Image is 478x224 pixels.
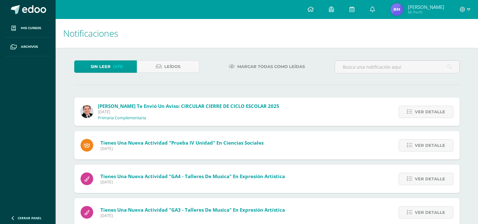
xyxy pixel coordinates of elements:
span: Tienes una nueva actividad "GA4 - Talleres de musica" En Expresión Artística [100,173,285,179]
span: [DATE] [100,213,285,218]
span: Ver detalle [415,207,445,218]
span: Mis cursos [21,26,41,31]
span: [PERSON_NAME] te envió un aviso: CIRCULAR CIERRE DE CICLO ESCOLAR 2025 [98,103,279,109]
a: Mis cursos [5,19,51,38]
span: [DATE] [100,146,263,151]
span: [DATE] [100,179,285,185]
a: Sin leer(471) [74,60,137,73]
input: Busca una notificación aquí [335,61,459,73]
span: Ver detalle [415,140,445,151]
span: [PERSON_NAME] [408,4,444,10]
span: Leídos [164,61,180,72]
span: (471) [113,61,123,72]
a: Leídos [137,60,199,73]
span: Marcar todas como leídas [237,61,305,72]
span: Sin leer [91,61,111,72]
a: Marcar todas como leídas [221,60,313,73]
span: Archivos [21,44,38,49]
span: Mi Perfil [408,9,444,15]
span: Ver detalle [415,106,445,118]
span: Ver detalle [415,173,445,185]
p: Primaria Complementaria [98,115,146,121]
span: Notificaciones [63,27,118,39]
img: a716537da73df17c4388f15bc20f8998.png [390,3,403,16]
img: 57933e79c0f622885edf5cfea874362b.png [81,105,93,118]
a: Archivos [5,38,51,56]
span: Tienes una nueva actividad "GA3 - Talleres de musica" En Expresión Artística [100,207,285,213]
span: Cerrar panel [18,216,42,220]
span: [DATE] [98,109,279,115]
span: Tienes una nueva actividad "Prueba IV unidad" En Ciencias Sociales [100,140,263,146]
